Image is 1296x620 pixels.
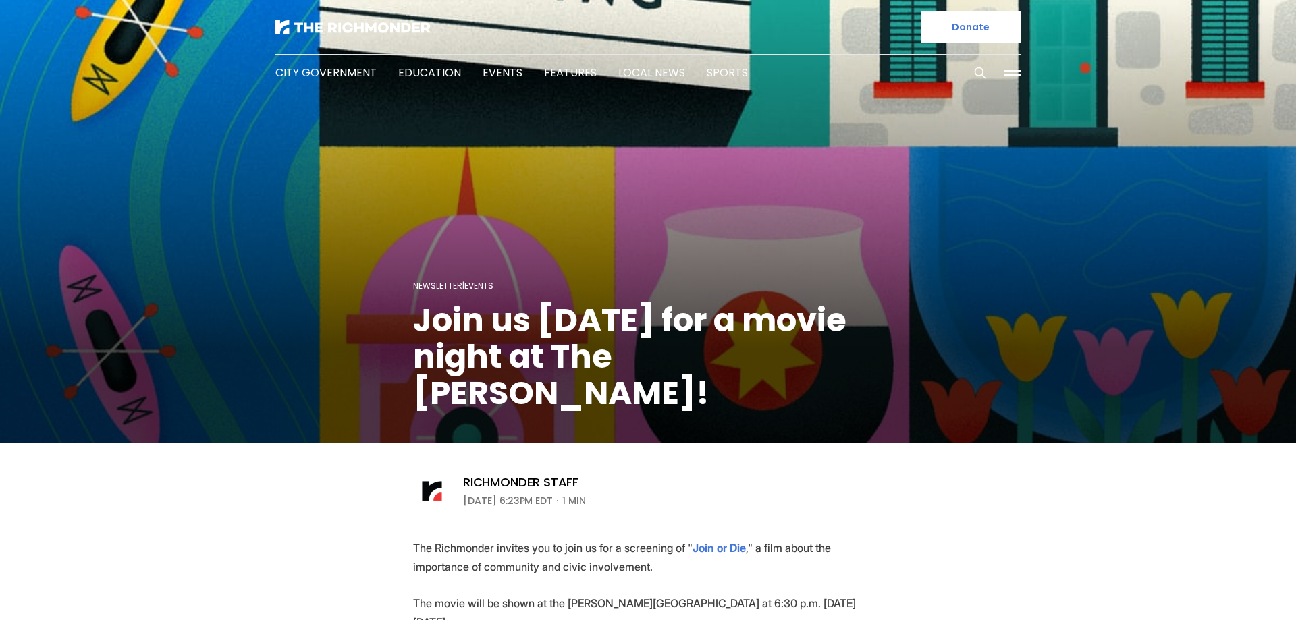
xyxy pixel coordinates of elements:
[707,65,748,80] a: Sports
[483,65,522,80] a: Events
[413,472,451,510] img: Richmonder Staff
[413,278,883,294] div: |
[562,492,586,509] span: 1 min
[463,474,578,490] a: Richmonder Staff
[464,280,493,291] a: Events
[693,541,746,555] a: Join or Die
[1182,554,1296,620] iframe: portal-trigger
[921,11,1021,43] a: Donate
[413,280,462,291] a: Newsletter
[398,65,461,80] a: Education
[970,63,990,83] button: Search this site
[413,538,883,576] p: The Richmonder invites you to join us for a screening of " ," a film about the importance of comm...
[413,302,883,412] h1: Join us [DATE] for a movie night at The [PERSON_NAME]!
[275,65,377,80] a: City Government
[544,65,597,80] a: Features
[618,65,685,80] a: Local News
[463,492,553,509] time: [DATE] 6:23PM EDT
[275,20,431,34] img: The Richmonder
